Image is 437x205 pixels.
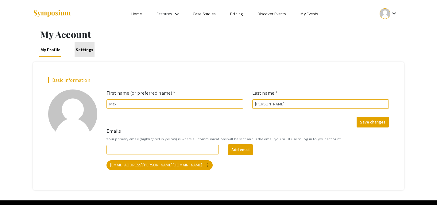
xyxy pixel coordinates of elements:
[5,177,26,200] iframe: Chat
[106,127,121,135] label: Emails
[106,136,389,142] small: Your primary email (highlighted in yellow) is where all communications will be sent and is the em...
[373,7,404,21] button: Expand account dropdown
[75,42,95,57] a: Settings
[39,42,61,57] a: My Profile
[228,144,253,155] button: Add email
[173,10,180,18] mat-icon: Expand Features list
[357,117,389,127] button: Save changes
[33,9,71,18] img: Symposium by ForagerOne
[131,11,142,17] a: Home
[193,11,215,17] a: Case Studies
[106,159,389,171] mat-chip-list: Your emails
[48,77,389,83] h2: Basic information
[105,159,214,171] app-email-chip: Your primary email
[230,11,243,17] a: Pricing
[300,11,318,17] a: My Events
[390,10,398,17] mat-icon: Expand account dropdown
[157,11,172,17] a: Features
[106,89,175,97] label: First name (or preferred name) *
[205,162,210,168] mat-icon: more_vert
[252,89,277,97] label: Last name *
[106,160,213,170] mat-chip: [EMAIL_ADDRESS][PERSON_NAME][DOMAIN_NAME]
[257,11,286,17] a: Discover Events
[40,29,404,40] h1: My Account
